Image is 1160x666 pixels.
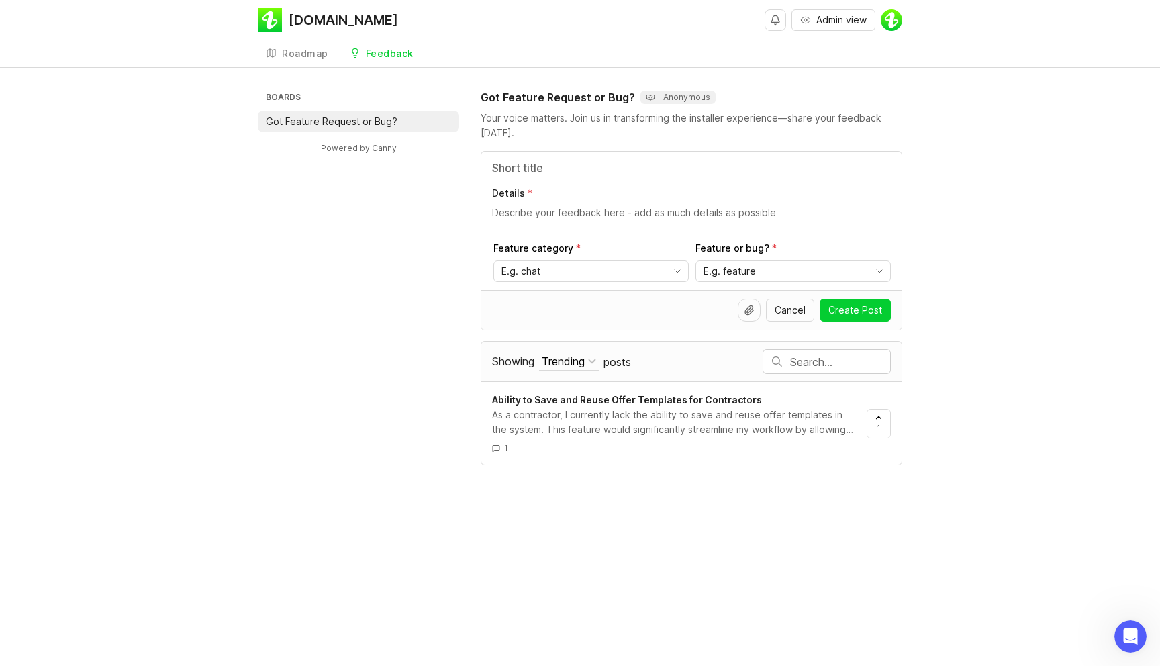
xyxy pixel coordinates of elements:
div: Salesforce integration [19,293,249,318]
div: Setting up a single sign-on (SSO) redirect [19,269,249,293]
span: Messages [111,453,158,462]
p: Feature category [493,242,689,255]
svg: toggle icon [667,266,688,277]
span: E.g. feature [704,264,756,279]
div: Setting up a single sign-on (SSO) redirect [28,274,225,288]
div: Salesforce integration [28,299,225,313]
div: Ask a question [28,342,225,356]
div: Autopilot [19,244,249,269]
span: Ability to Save and Reuse Offer Templates for Contractors [492,394,762,406]
div: Autopilot [28,249,225,263]
div: toggle menu [695,260,891,282]
p: Hi [PERSON_NAME]! 👋 [27,95,242,141]
span: 1 [877,422,881,434]
a: Feedback [342,40,422,68]
p: Got Feature Request or Bug? [266,115,397,128]
a: Schedule a call with Canny Sales! 👋 [19,395,249,420]
p: Feature or bug? [695,242,891,255]
img: Carl Andreas [881,9,902,31]
div: [DOMAIN_NAME] [289,13,398,27]
button: Cancel [766,299,814,322]
div: Feedback [366,49,414,58]
div: Admin roles [19,219,249,244]
h3: Boards [263,89,459,108]
p: Anonymous [646,92,710,103]
div: Ask a questionAI Agent and team can help [13,331,255,382]
button: 1 [867,409,891,438]
span: Showing [492,354,534,368]
span: E.g. chat [501,264,540,279]
a: Ability to Save and Reuse Offer Templates for ContractorsAs a contractor, I currently lack the ab... [492,393,867,454]
textarea: Details [492,205,891,220]
a: Roadmap [258,40,336,68]
div: toggle menu [493,260,689,282]
span: Home [30,453,60,462]
div: AI Agent and team can help [28,356,225,371]
img: logo [27,26,44,47]
div: Admin roles [28,224,225,238]
button: Admin view [791,9,875,31]
button: Showing [539,352,599,371]
p: How can we help? [27,141,242,164]
div: As a contractor, I currently lack the ability to save and reuse offer templates in the system. Th... [492,408,856,437]
h1: Got Feature Request or Bug? [481,89,635,105]
button: Messages [89,419,179,473]
span: Help [213,453,234,462]
button: Help [179,419,269,473]
input: Title [492,160,891,176]
div: Roadmap [282,49,328,58]
button: Search for help [19,187,249,213]
span: Create Post [828,303,882,317]
p: Details [492,187,525,200]
span: Cancel [775,303,806,317]
div: Schedule a call with Canny Sales! 👋 [28,400,225,414]
img: Profile image for Andrew [185,21,212,48]
span: Admin view [816,13,867,27]
iframe: Intercom live chat [1114,620,1147,653]
img: Installer.com logo [258,8,282,32]
span: 1 [504,442,508,454]
button: Notifications [765,9,786,31]
a: Powered by Canny [319,140,399,156]
button: Create Post [820,299,891,322]
div: Trending [542,354,585,369]
svg: toggle icon [869,266,890,277]
a: Got Feature Request or Bug? [258,111,459,132]
span: Search for help [28,193,109,207]
img: Profile image for Jacques [211,21,238,48]
div: Your voice matters. Join us in transforming the installer experience—share your feedback [DATE]. [481,111,902,140]
span: posts [603,354,631,369]
input: Search… [790,354,890,369]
